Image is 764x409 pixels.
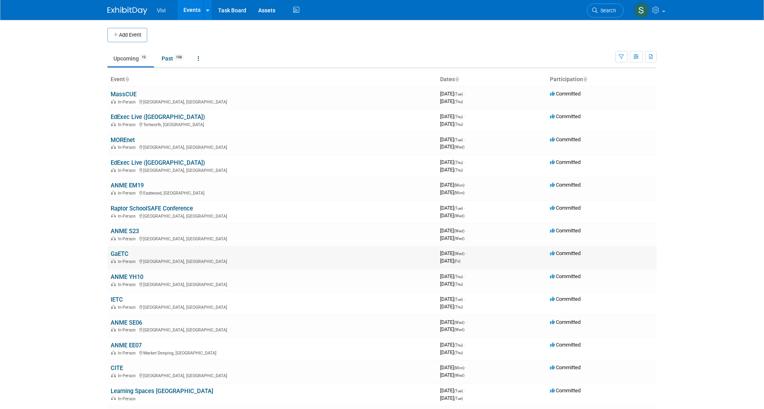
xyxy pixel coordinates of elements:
[111,364,123,372] a: CITE
[111,296,123,303] a: IETC
[111,214,116,218] img: In-Person Event
[118,168,138,173] span: In-Person
[466,228,467,234] span: -
[587,4,624,18] a: Search
[466,319,467,325] span: -
[454,92,463,96] span: (Tue)
[466,364,467,370] span: -
[550,388,581,393] span: Committed
[550,319,581,325] span: Committed
[107,73,437,86] th: Event
[598,8,616,14] span: Search
[454,396,463,401] span: (Tue)
[440,98,463,104] span: [DATE]
[440,228,467,234] span: [DATE]
[111,113,205,121] a: EdExec Live ([GEOGRAPHIC_DATA])
[550,113,581,119] span: Committed
[454,160,463,165] span: (Thu)
[466,250,467,256] span: -
[464,113,465,119] span: -
[454,366,464,370] span: (Mon)
[454,275,463,279] span: (Thu)
[550,250,581,256] span: Committed
[440,182,467,188] span: [DATE]
[111,388,213,395] a: Learning Spaces [GEOGRAPHIC_DATA]
[440,205,465,211] span: [DATE]
[139,55,148,60] span: 19
[547,73,657,86] th: Participation
[440,144,464,150] span: [DATE]
[454,191,464,195] span: (Mon)
[437,73,547,86] th: Dates
[440,364,467,370] span: [DATE]
[454,206,463,210] span: (Tue)
[440,326,464,332] span: [DATE]
[583,76,587,82] a: Sort by Participation Type
[111,235,434,242] div: [GEOGRAPHIC_DATA], [GEOGRAPHIC_DATA]
[440,212,464,218] span: [DATE]
[550,364,581,370] span: Committed
[440,235,464,241] span: [DATE]
[454,282,463,286] span: (Thu)
[440,281,463,287] span: [DATE]
[464,91,465,97] span: -
[440,189,464,195] span: [DATE]
[454,305,463,309] span: (Thu)
[118,351,138,356] span: In-Person
[111,189,434,196] div: Eastwood, [GEOGRAPHIC_DATA]
[111,281,434,287] div: [GEOGRAPHIC_DATA], [GEOGRAPHIC_DATA]
[156,51,190,66] a: Past198
[550,91,581,97] span: Committed
[111,258,434,264] div: [GEOGRAPHIC_DATA], [GEOGRAPHIC_DATA]
[111,228,139,235] a: ANME S23
[464,296,465,302] span: -
[107,28,147,42] button: Add Event
[440,319,467,325] span: [DATE]
[454,229,464,233] span: (Wed)
[111,136,135,144] a: MOREnet
[111,351,116,354] img: In-Person Event
[111,396,116,400] img: In-Person Event
[464,205,465,211] span: -
[440,250,467,256] span: [DATE]
[440,395,463,401] span: [DATE]
[440,388,465,393] span: [DATE]
[440,349,463,355] span: [DATE]
[440,91,465,97] span: [DATE]
[111,373,116,377] img: In-Person Event
[111,191,116,195] img: In-Person Event
[111,372,434,378] div: [GEOGRAPHIC_DATA], [GEOGRAPHIC_DATA]
[454,373,464,378] span: (Wed)
[454,259,460,263] span: (Fri)
[111,98,434,105] div: [GEOGRAPHIC_DATA], [GEOGRAPHIC_DATA]
[454,327,464,332] span: (Wed)
[111,319,142,326] a: ANME SE06
[111,144,434,150] div: [GEOGRAPHIC_DATA], [GEOGRAPHIC_DATA]
[440,121,463,127] span: [DATE]
[440,136,465,142] span: [DATE]
[550,342,581,348] span: Committed
[454,214,464,218] span: (Wed)
[454,389,463,393] span: (Tue)
[454,343,463,347] span: (Thu)
[111,305,116,309] img: In-Person Event
[454,99,463,104] span: (Thu)
[118,191,138,196] span: In-Person
[454,320,464,325] span: (Wed)
[111,236,116,240] img: In-Person Event
[118,282,138,287] span: In-Person
[111,121,434,127] div: Tortworth, [GEOGRAPHIC_DATA]
[634,3,649,18] img: Sara Membreno
[454,145,464,149] span: (Wed)
[111,122,116,126] img: In-Person Event
[550,296,581,302] span: Committed
[550,205,581,211] span: Committed
[111,282,116,286] img: In-Person Event
[111,349,434,356] div: Market Deeping, [GEOGRAPHIC_DATA]
[440,113,465,119] span: [DATE]
[440,273,465,279] span: [DATE]
[118,396,138,401] span: In-Person
[550,136,581,142] span: Committed
[107,51,154,66] a: Upcoming19
[111,145,116,149] img: In-Person Event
